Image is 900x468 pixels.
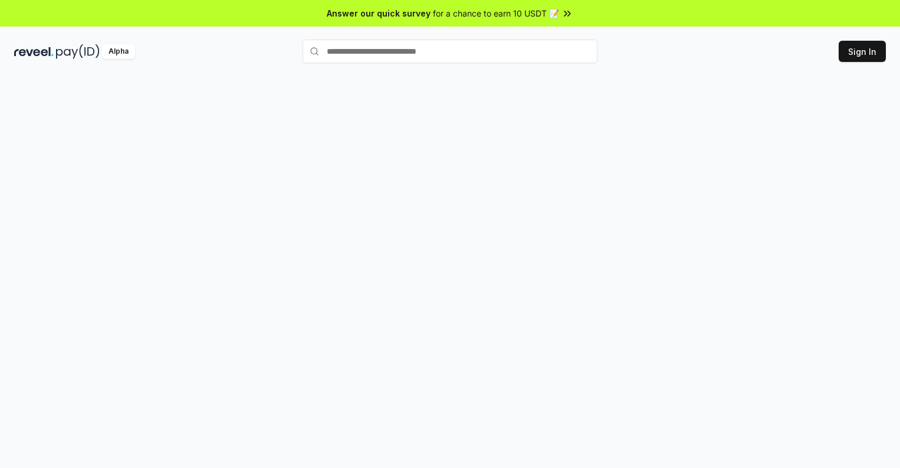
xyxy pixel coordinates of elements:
[433,7,559,19] span: for a chance to earn 10 USDT 📝
[56,44,100,59] img: pay_id
[839,41,886,62] button: Sign In
[102,44,135,59] div: Alpha
[14,44,54,59] img: reveel_dark
[327,7,431,19] span: Answer our quick survey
